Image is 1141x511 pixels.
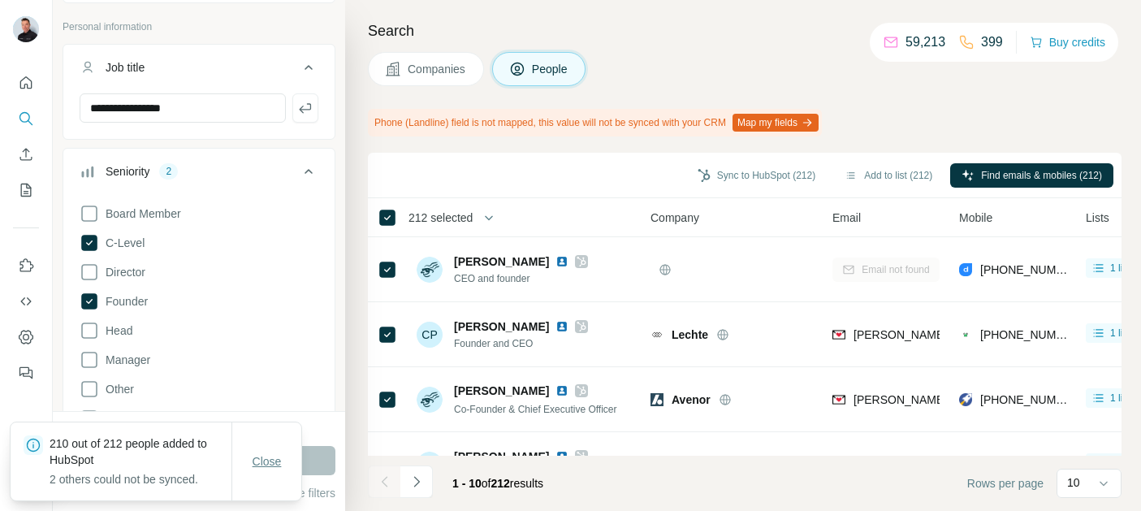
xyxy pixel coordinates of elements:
img: Logo of Avenor [650,393,663,406]
span: Avenor [672,392,711,408]
span: 1 list [1110,261,1130,275]
img: Avatar [417,387,443,413]
div: 2 [159,164,178,179]
span: Find emails & mobiles (212) [981,168,1102,183]
span: Company [650,210,699,226]
img: LinkedIn logo [555,255,568,268]
span: Founder [99,293,148,310]
button: Find emails & mobiles (212) [950,163,1113,188]
img: Avatar [13,16,39,42]
span: [PERSON_NAME][EMAIL_ADDRESS][DOMAIN_NAME] [854,393,1139,406]
p: Personal information [63,19,335,34]
span: [PERSON_NAME][EMAIL_ADDRESS][DOMAIN_NAME] [854,328,1139,341]
span: Lists [1086,210,1109,226]
span: People [532,61,569,77]
img: provider datagma logo [959,262,972,278]
span: Head [99,323,132,339]
img: provider contactout logo [959,327,972,343]
span: Board Member [99,206,181,222]
p: 10 [1067,474,1080,491]
h4: Search [368,19,1122,42]
button: Feedback [13,358,39,388]
p: 2 others could not be synced. [50,471,231,487]
img: provider rocketreach logo [959,392,972,408]
span: [PERSON_NAME] [454,383,549,399]
div: Job title [106,59,145,76]
span: Other [99,381,134,397]
span: Mobile [959,210,992,226]
button: Quick start [13,68,39,97]
span: Manager [99,352,150,368]
button: Navigate to next page [400,466,433,498]
span: 212 selected [408,210,473,226]
span: [PERSON_NAME] [454,318,549,335]
button: My lists [13,175,39,205]
span: [PERSON_NAME] [454,253,549,270]
img: LinkedIn logo [555,320,568,333]
button: Use Surfe on LinkedIn [13,251,39,280]
span: 1 list [1110,326,1130,340]
img: provider findymail logo [832,327,845,343]
span: [PHONE_NUMBER] [980,263,1083,276]
span: Lechte [672,327,708,343]
img: Logo of Lechte [650,328,663,341]
span: results [452,477,543,490]
p: 210 out of 212 people added to HubSpot [50,435,231,468]
span: [PERSON_NAME] [454,448,549,465]
span: CEO and founder [454,271,588,286]
span: Companies [408,61,467,77]
button: Search [13,104,39,133]
button: Add to list (212) [833,163,944,188]
span: [PHONE_NUMBER] [980,328,1083,341]
span: Director [99,264,145,280]
span: 1 list [1110,391,1130,405]
img: Avatar [417,257,443,283]
span: of [482,477,491,490]
span: Owner [99,410,139,427]
img: LinkedIn logo [555,384,568,397]
span: C-Level [99,235,145,251]
p: 59,213 [905,32,945,52]
button: Job title [63,48,335,93]
span: 212 [491,477,510,490]
span: [PHONE_NUMBER] [980,393,1083,406]
span: Co-Founder & Chief Executive Officer [454,404,617,415]
div: CP [417,322,443,348]
button: Enrich CSV [13,140,39,169]
img: Avatar [417,452,443,478]
div: Seniority [106,163,149,180]
button: Map my fields [733,114,819,132]
img: LinkedIn logo [555,450,568,463]
img: provider findymail logo [832,392,845,408]
button: Use Surfe API [13,287,39,316]
span: Close [253,453,282,470]
span: Rows per page [967,475,1044,492]
div: Phone (Landline) field is not mapped, this value will not be synced with your CRM [368,109,822,136]
span: 1 - 10 [452,477,482,490]
button: Seniority2 [63,152,335,197]
span: Founder and CEO [454,336,588,351]
button: Buy credits [1030,31,1105,54]
button: Sync to HubSpot (212) [686,163,827,188]
p: 399 [981,32,1003,52]
button: Close [241,447,293,476]
span: Email [832,210,861,226]
button: Dashboard [13,323,39,352]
